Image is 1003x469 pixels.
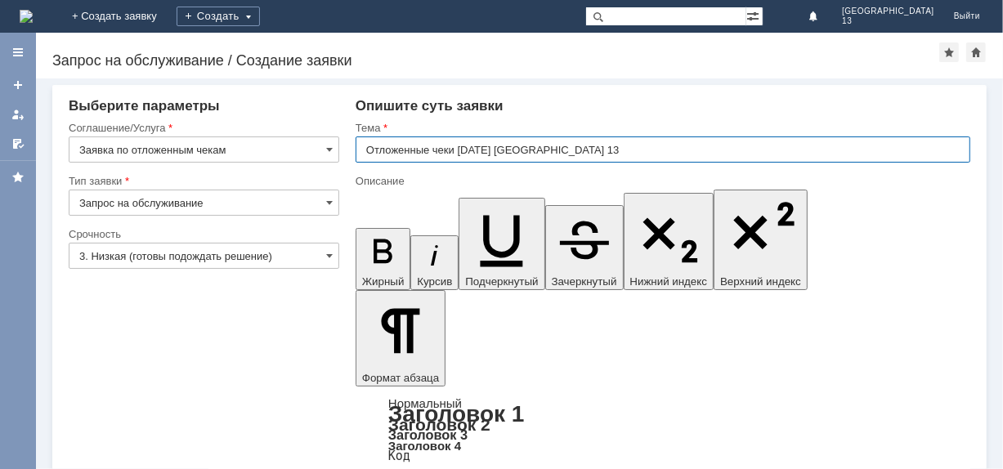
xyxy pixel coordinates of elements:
[356,398,970,462] div: Формат абзаца
[69,123,336,133] div: Соглашение/Услуга
[52,52,939,69] div: Запрос на обслуживание / Создание заявки
[177,7,260,26] div: Создать
[69,229,336,239] div: Срочность
[362,372,439,384] span: Формат абзаца
[465,275,538,288] span: Подчеркнутый
[966,42,986,62] div: Сделать домашней страницей
[410,235,459,290] button: Курсив
[388,415,490,434] a: Заголовок 2
[69,176,336,186] div: Тип заявки
[388,401,525,427] a: Заголовок 1
[5,101,31,127] a: Мои заявки
[356,98,504,114] span: Опишите суть заявки
[630,275,708,288] span: Нижний индекс
[388,439,461,453] a: Заголовок 4
[388,396,462,410] a: Нормальный
[362,275,405,288] span: Жирный
[552,275,617,288] span: Зачеркнутый
[356,228,411,290] button: Жирный
[5,131,31,157] a: Мои согласования
[20,10,33,23] a: Перейти на домашнюю страницу
[545,205,624,290] button: Зачеркнутый
[842,16,934,26] span: 13
[69,98,220,114] span: Выберите параметры
[714,190,808,290] button: Верхний индекс
[5,72,31,98] a: Создать заявку
[842,7,934,16] span: [GEOGRAPHIC_DATA]
[459,198,544,290] button: Подчеркнутый
[388,449,410,463] a: Код
[417,275,452,288] span: Курсив
[939,42,959,62] div: Добавить в избранное
[388,427,468,442] a: Заголовок 3
[356,123,967,133] div: Тема
[20,10,33,23] img: logo
[356,176,967,186] div: Описание
[746,7,763,23] span: Расширенный поиск
[356,290,446,386] button: Формат абзаца
[720,275,801,288] span: Верхний индекс
[624,193,714,290] button: Нижний индекс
